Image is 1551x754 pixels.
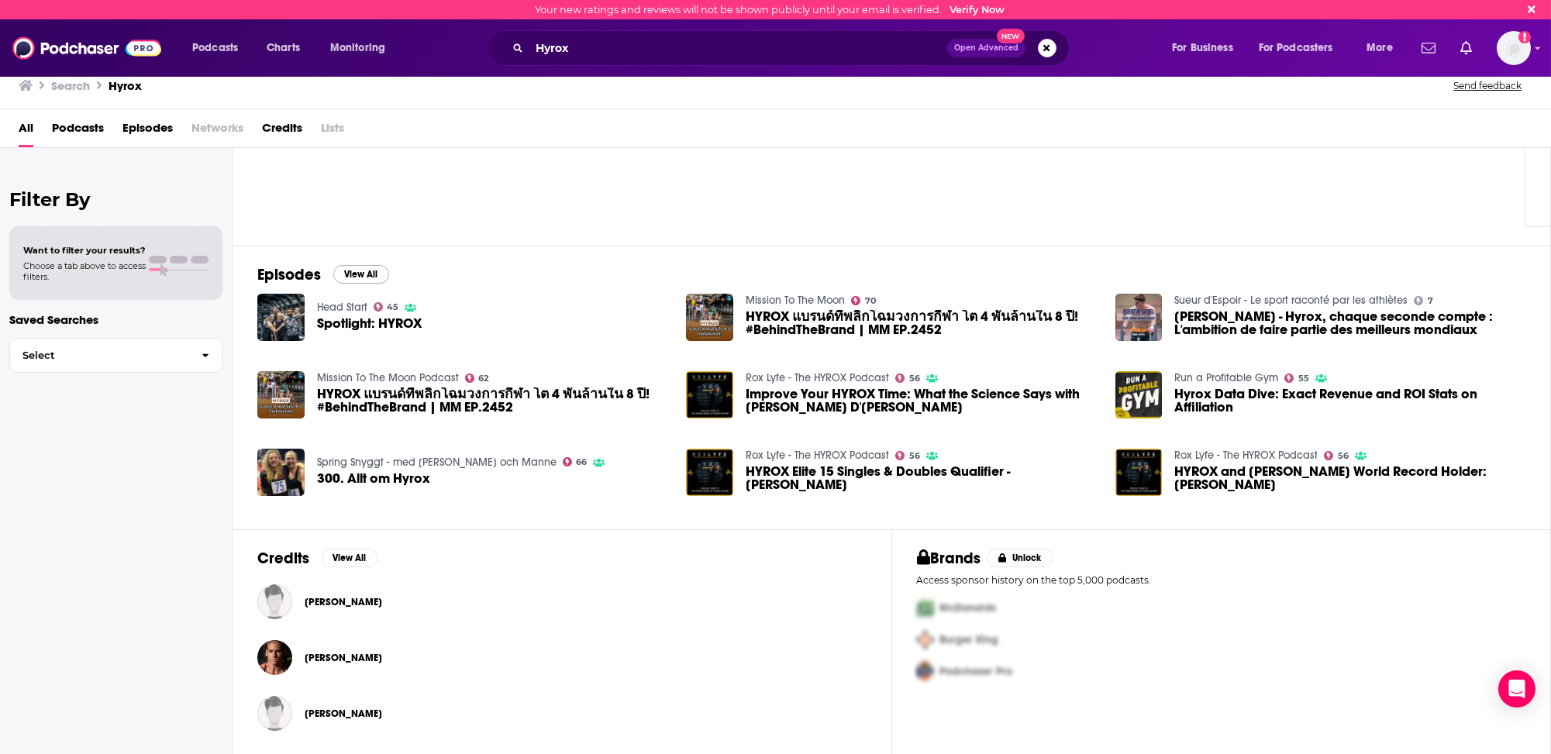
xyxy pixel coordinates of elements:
button: Unlock [987,549,1053,567]
span: Burger King [940,633,999,646]
a: HYROX แบรนด์ที่พลิกโฉมวงการกีฬา โต 4 พันล้านใน 8 ปี! #BehindTheBrand | MM EP.2452 [257,371,305,418]
a: HYROX แบรนด์ที่พลิกโฉมวงการกีฬา โต 4 พันล้านใน 8 ปี! #BehindTheBrand | MM EP.2452 [317,387,668,414]
span: Open Advanced [954,44,1018,52]
button: open menu [1161,36,1253,60]
img: Quentin GAREL - Hyrox, chaque seconde compte : L'ambition de faire partie des meilleurs mondiaux [1115,294,1163,341]
a: Verify Now [950,4,1005,15]
a: Podcasts [52,115,104,147]
div: Your new ratings and reviews will not be shown publicly until your email is verified. [535,4,1005,15]
img: Marc Howe [257,584,292,619]
span: Charts [267,37,300,59]
a: 56 [1324,451,1349,460]
a: Improve Your HYROX Time: What the Science Says with Gommaar D'Hulst [746,387,1097,414]
button: Select [9,338,222,373]
a: Mission To The Moon Podcast [317,371,459,384]
a: 70 [851,296,876,305]
span: More [1367,37,1393,59]
span: Podchaser Pro [940,665,1013,678]
a: Rox Lyfe - The HYROX Podcast [1174,449,1318,462]
span: 56 [909,453,920,460]
a: 62 [465,374,489,383]
a: Spotlight: HYROX [257,294,305,341]
a: Lauren Rantala [305,652,382,664]
span: McDonalds [940,601,997,615]
button: View All [322,549,377,567]
a: CreditsView All [257,549,377,568]
img: Improve Your HYROX Time: What the Science Says with Gommaar D'Hulst [686,371,733,418]
button: open menu [181,36,258,60]
span: 66 [576,459,587,466]
a: Spring Snyggt - med Jesus och Manne [317,456,557,469]
a: 27 [577,77,728,227]
h2: Episodes [257,265,321,284]
p: Saved Searches [9,312,222,327]
a: 300. Allt om Hyrox [317,472,430,485]
span: Podcasts [192,37,238,59]
button: Marc HoweMarc Howe [257,577,867,627]
span: Networks [191,115,243,147]
button: Send feedback [1449,79,1526,92]
a: Sean Noble [257,696,292,731]
a: Spotlight: HYROX [317,317,422,330]
input: Search podcasts, credits, & more... [529,36,947,60]
button: open menu [319,36,405,60]
span: 7 [1428,298,1433,305]
a: 56 [895,374,920,383]
a: HYROX แบรนด์ที่พลิกโฉมวงการกีฬา โต 4 พันล้านใน 8 ปี! #BehindTheBrand | MM EP.2452 [746,310,1097,336]
img: Podchaser - Follow, Share and Rate Podcasts [12,33,161,63]
span: [PERSON_NAME] [305,708,382,720]
h2: Filter By [9,188,222,211]
a: Rox Lyfe - The HYROX Podcast [746,371,889,384]
img: HYROX แบรนด์ที่พลิกโฉมวงการกีฬา โต 4 พันล้านใน 8 ปี! #BehindTheBrand | MM EP.2452 [686,294,733,341]
span: [PERSON_NAME] [305,652,382,664]
a: 39 [890,77,1040,227]
a: Head Start [317,301,367,314]
span: Episodes [122,115,173,147]
img: Lauren Rantala [257,640,292,675]
span: 56 [1338,453,1349,460]
a: Run a Profitable Gym [1174,371,1278,384]
span: Credits [262,115,302,147]
a: Show notifications dropdown [1415,35,1442,61]
img: HYROX and Burpee World Record Holder: Travis Owles [1115,449,1163,496]
a: 23 [1202,77,1353,227]
span: 45 [387,304,398,311]
button: Sean NobleSean Noble [257,689,867,739]
span: HYROX Elite 15 Singles & Doubles Qualifier - [PERSON_NAME] [746,465,1097,491]
img: First Pro Logo [911,592,940,624]
button: Show profile menu [1497,31,1531,65]
svg: Email not verified [1518,31,1531,43]
h3: Hyrox [109,78,142,93]
a: Marc Howe [305,596,382,608]
img: Hyrox Data Dive: Exact Revenue and ROI Stats on Affiliation [1115,371,1163,418]
a: Sean Noble [305,708,382,720]
img: User Profile [1497,31,1531,65]
span: New [997,29,1025,43]
a: Sueur d'Espoir - Le sport raconté par les athlètes [1174,294,1408,307]
span: Lists [321,115,344,147]
button: open menu [1249,36,1356,60]
a: Hyrox Data Dive: Exact Revenue and ROI Stats on Affiliation [1174,387,1525,414]
button: View All [333,265,389,284]
h2: Credits [257,549,309,568]
span: [PERSON_NAME] [305,596,382,608]
a: HYROX and Burpee World Record Holder: Travis Owles [1174,465,1525,491]
a: HYROX Elite 15 Singles & Doubles Qualifier - Hidde Weersma [686,449,733,496]
h3: Search [51,78,90,93]
button: Open AdvancedNew [947,39,1025,57]
a: Charts [257,36,309,60]
a: 55 [1284,374,1309,383]
a: 66 [563,457,588,467]
button: open menu [1356,36,1412,60]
